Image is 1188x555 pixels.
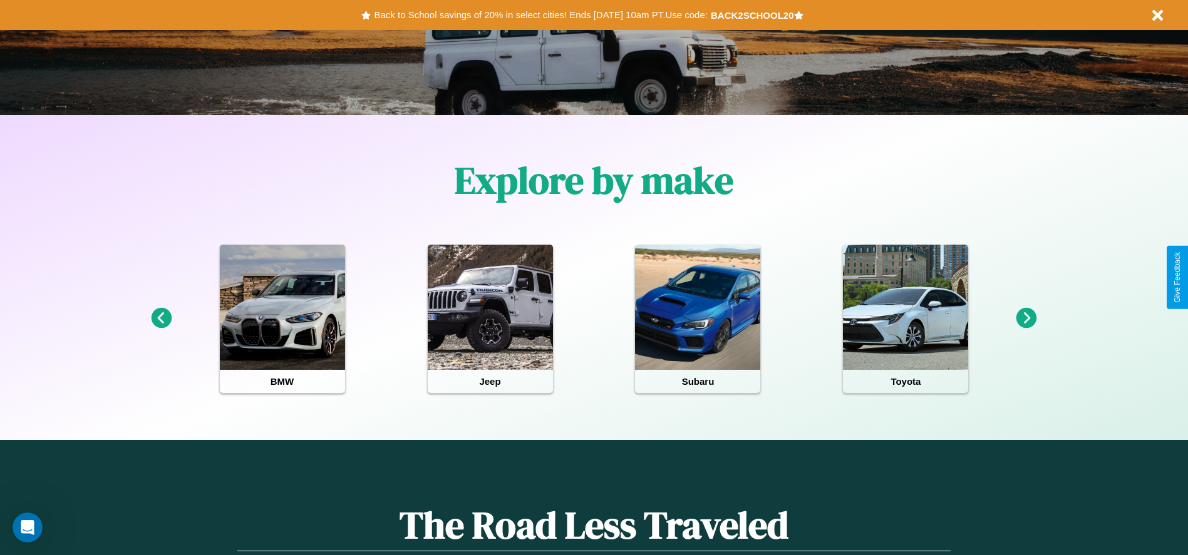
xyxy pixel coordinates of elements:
[371,6,710,24] button: Back to School savings of 20% in select cities! Ends [DATE] 10am PT.Use code:
[1173,252,1182,303] div: Give Feedback
[843,370,968,393] h4: Toyota
[711,10,794,21] b: BACK2SCHOOL20
[428,370,553,393] h4: Jeep
[455,155,733,206] h1: Explore by make
[237,499,950,551] h1: The Road Less Traveled
[13,512,43,542] iframe: Intercom live chat
[220,370,345,393] h4: BMW
[635,370,760,393] h4: Subaru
